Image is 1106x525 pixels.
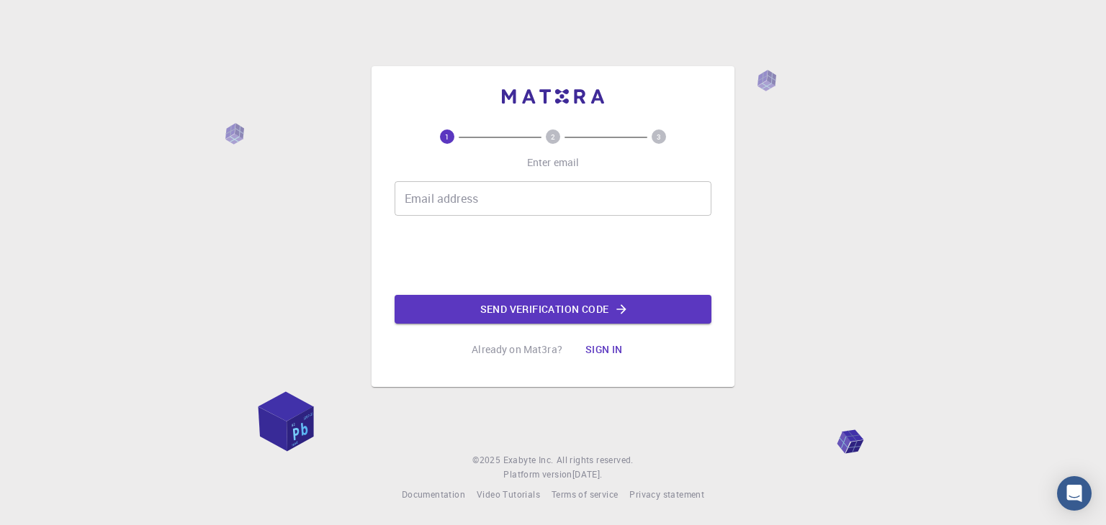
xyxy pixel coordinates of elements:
[527,155,580,170] p: Enter email
[395,295,711,324] button: Send verification code
[472,453,503,467] span: © 2025
[477,488,540,500] span: Video Tutorials
[551,132,555,142] text: 2
[503,453,554,467] a: Exabyte Inc.
[552,488,618,500] span: Terms of service
[402,488,465,500] span: Documentation
[472,342,562,357] p: Already on Mat3ra?
[574,335,634,364] button: Sign in
[572,467,603,482] a: [DATE].
[445,132,449,142] text: 1
[572,468,603,480] span: [DATE] .
[552,488,618,502] a: Terms of service
[629,488,704,502] a: Privacy statement
[657,132,661,142] text: 3
[629,488,704,500] span: Privacy statement
[557,453,634,467] span: All rights reserved.
[477,488,540,502] a: Video Tutorials
[503,454,554,465] span: Exabyte Inc.
[503,467,572,482] span: Platform version
[444,227,662,283] iframe: reCAPTCHA
[1057,476,1092,511] div: Open Intercom Messenger
[402,488,465,502] a: Documentation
